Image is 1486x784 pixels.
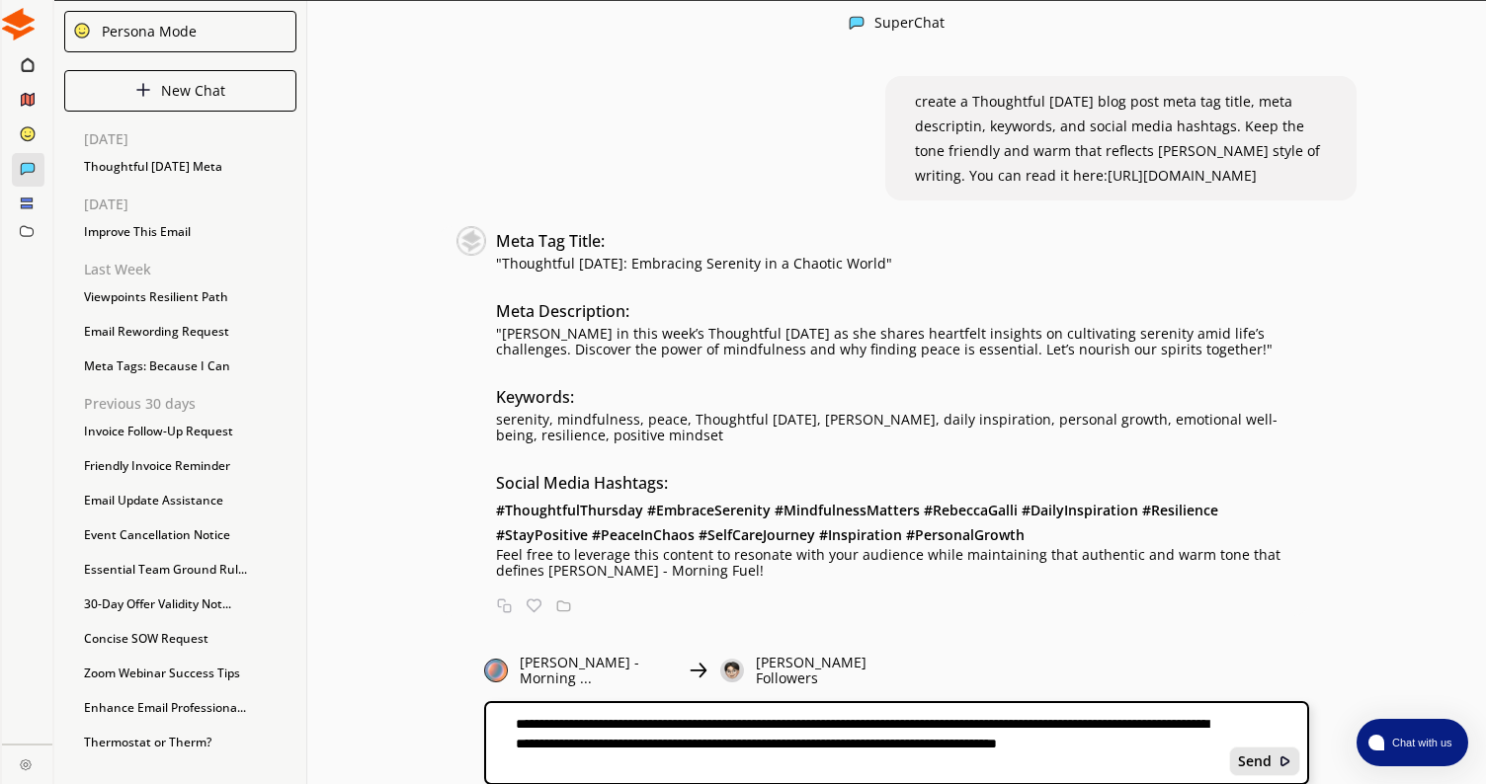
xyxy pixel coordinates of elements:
p: Last Week [84,262,306,277]
div: Improve This Email [74,217,306,247]
div: Persona Mode [95,24,197,39]
p: "[PERSON_NAME] in this week’s Thoughtful [DATE] as she shares heartfelt insights on cultivating s... [496,326,1309,357]
div: Thoughtful [DATE] Meta [74,152,306,182]
img: Close [1279,754,1292,768]
img: Close [135,82,151,98]
div: Enhance Email Professiona... [74,693,306,723]
img: Favorite [527,598,541,613]
img: Copy [497,598,512,613]
div: Invoice Follow-Up Request [74,417,306,446]
img: Close [688,659,708,682]
b: # ThoughtfulThursday #EmbraceSerenity #MindfulnessMatters #RebeccaGalli #DailyInspiration #Resili... [496,501,1218,544]
div: Viewpoints Resilient Path [74,282,306,312]
p: "Thoughtful [DATE]: Embracing Serenity in a Chaotic World" [496,256,1309,272]
h3: Social Media Hashtags: [496,468,1309,498]
img: Close [484,659,508,682]
div: SuperChat [874,15,945,34]
p: [DATE] [84,131,306,147]
div: Event Cancellation Notice [74,520,306,550]
div: Zoom Webinar Success Tips [74,659,306,688]
div: Essential Team Ground Rul... [74,555,306,585]
a: Close [2,745,52,779]
p: serenity, mindfulness, peace, Thoughtful [DATE], [PERSON_NAME], daily inspiration, personal growt... [496,412,1309,443]
p: Previous 30 days [84,396,306,412]
img: Close [720,659,744,682]
b: Send [1238,753,1272,769]
a: [URL][DOMAIN_NAME] [1108,166,1257,185]
div: Meta Tags: Because I Can [74,352,306,381]
h3: Meta Tag Title: [496,226,1309,256]
div: Email Update Assistance [74,486,306,515]
div: 30-Day Offer Validity Not... [74,589,306,619]
div: Concise SOW Request [74,624,306,654]
h3: Keywords: [496,382,1309,412]
p: [PERSON_NAME] - Morning ... [520,655,676,686]
div: Email Rewording Request [74,317,306,347]
img: Close [73,22,91,39]
button: atlas-launcher [1357,719,1468,766]
p: [PERSON_NAME] Followers [756,655,897,686]
img: Close [849,15,865,31]
img: Close [2,8,35,40]
span: Chat with us [1384,735,1456,750]
p: Feel free to leverage this content to resonate with your audience while maintaining that authenti... [496,547,1309,579]
div: Thermostat or Therm? [74,728,306,757]
div: Friendly Invoice Reminder [74,451,306,481]
p: New Chat [161,83,225,99]
img: Save [556,598,571,613]
img: Close [456,226,486,256]
span: create a Thoughtful [DATE] blog post meta tag title, meta descriptin, keywords, and social media ... [915,92,1320,185]
h3: Meta Description: [496,296,1309,326]
img: Close [20,758,32,770]
p: [DATE] [84,196,306,212]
